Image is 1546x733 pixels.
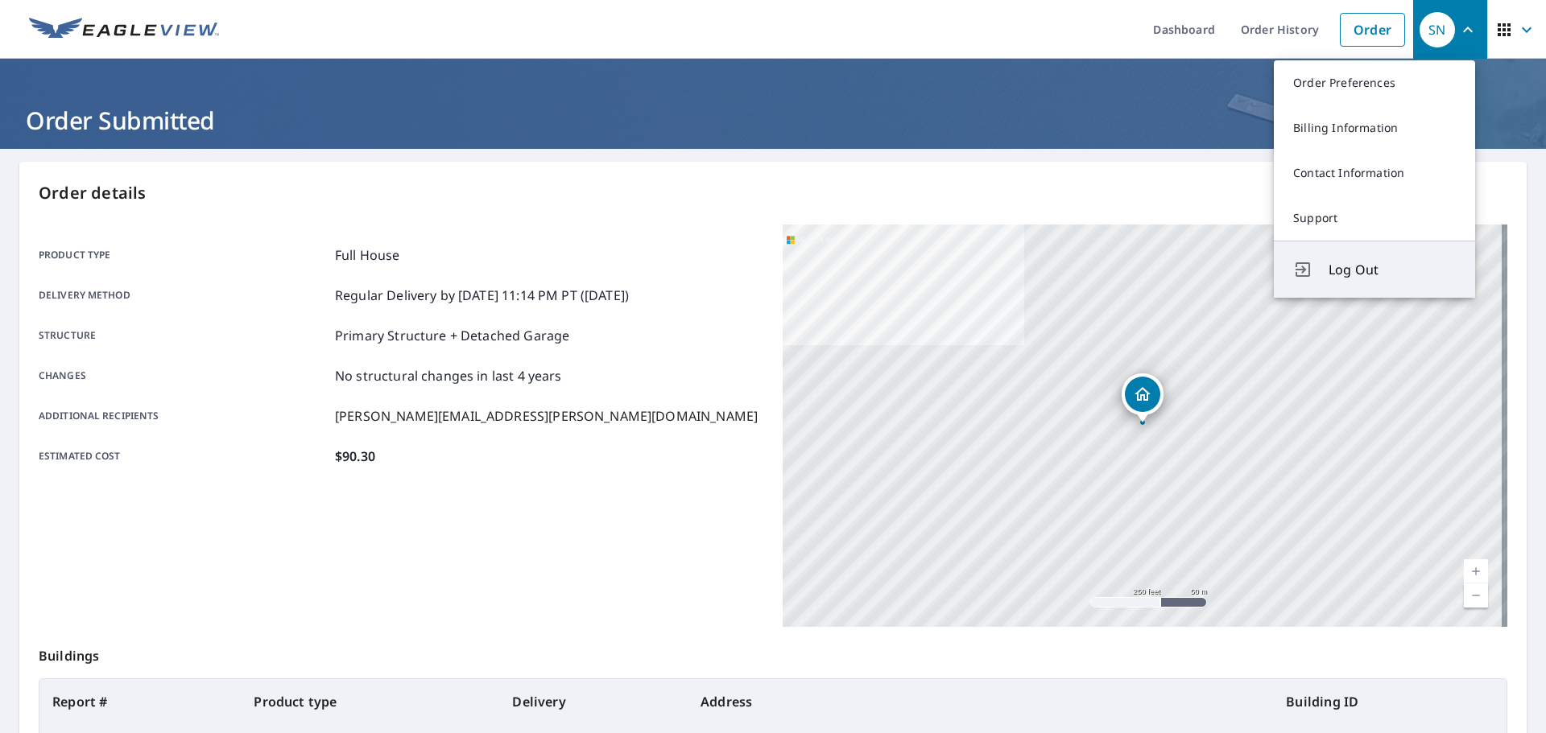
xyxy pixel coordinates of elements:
[39,245,329,265] p: Product type
[241,679,499,724] th: Product type
[335,447,375,466] p: $90.30
[39,627,1507,678] p: Buildings
[1273,679,1507,724] th: Building ID
[39,679,241,724] th: Report #
[39,366,329,385] p: Changes
[499,679,688,724] th: Delivery
[19,104,1527,137] h1: Order Submitted
[335,286,629,305] p: Regular Delivery by [DATE] 11:14 PM PT ([DATE])
[1464,559,1488,583] a: Current Level 17, Zoom In
[39,181,1507,205] p: Order details
[335,326,569,345] p: Primary Structure + Detached Garage
[335,245,400,265] p: Full House
[1274,241,1475,298] button: Log Out
[39,447,329,466] p: Estimated cost
[1274,60,1475,105] a: Order Preferences
[1274,196,1475,241] a: Support
[1329,260,1456,279] span: Log Out
[1274,105,1475,150] a: Billing Information
[1464,583,1488,607] a: Current Level 17, Zoom Out
[1340,13,1405,47] a: Order
[39,406,329,426] p: Additional recipients
[1274,150,1475,196] a: Contact Information
[1122,373,1164,423] div: Dropped pin, building 1, Residential property, 909 Douglas Ave Providence, RI 02908
[335,366,562,385] p: No structural changes in last 4 years
[1420,12,1455,47] div: SN
[688,679,1273,724] th: Address
[29,18,219,42] img: EV Logo
[39,286,329,305] p: Delivery method
[335,406,758,426] p: [PERSON_NAME][EMAIL_ADDRESS][PERSON_NAME][DOMAIN_NAME]
[39,326,329,345] p: Structure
